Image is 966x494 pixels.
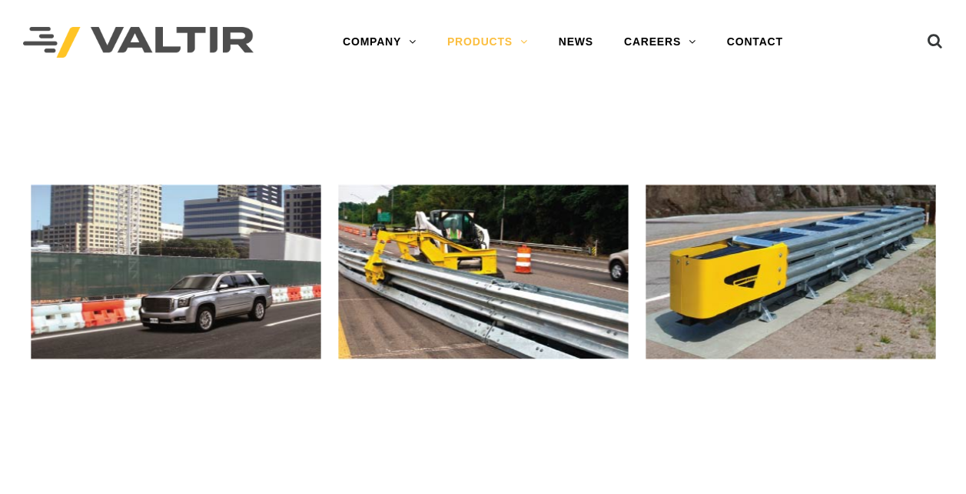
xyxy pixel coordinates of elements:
a: COMPANY [327,27,432,58]
a: CAREERS [609,27,712,58]
a: CONTACT [712,27,798,58]
a: PRODUCTS [432,27,543,58]
p: BARRICADES [34,358,318,376]
p: CRASH CUSHIONS [649,358,933,376]
p: BARRIERS [341,358,626,376]
a: NEWS [543,27,609,58]
img: Valtir [23,27,254,58]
